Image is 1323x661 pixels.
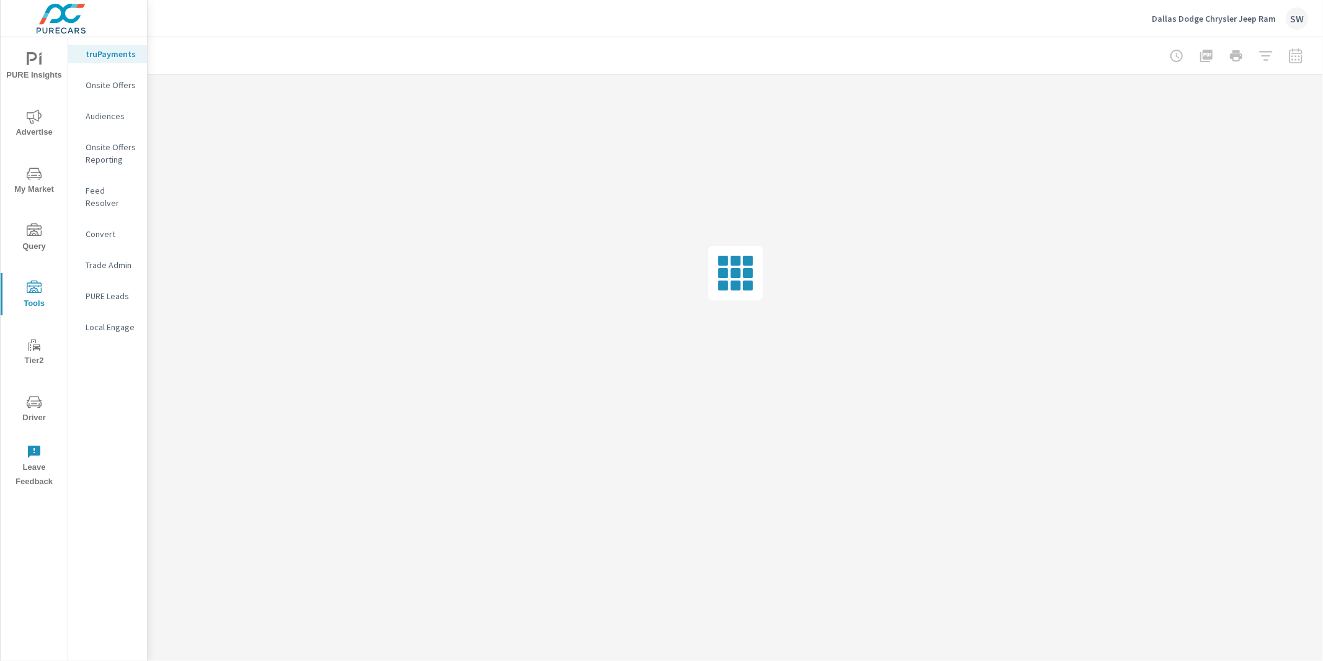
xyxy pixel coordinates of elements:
div: Local Engage [68,318,147,336]
span: Leave Feedback [4,444,64,489]
div: Onsite Offers [68,76,147,94]
p: truPayments [86,48,137,60]
span: Advertise [4,109,64,140]
div: truPayments [68,45,147,63]
span: My Market [4,166,64,197]
div: Onsite Offers Reporting [68,138,147,169]
p: Onsite Offers Reporting [86,141,137,166]
div: Audiences [68,107,147,125]
div: nav menu [1,37,68,494]
div: SW [1286,7,1308,30]
p: Trade Admin [86,259,137,271]
p: PURE Leads [86,290,137,302]
div: Trade Admin [68,256,147,274]
span: Driver [4,395,64,425]
span: PURE Insights [4,52,64,83]
p: Feed Resolver [86,184,137,209]
div: Convert [68,225,147,243]
p: Convert [86,228,137,240]
p: Onsite Offers [86,79,137,91]
div: Feed Resolver [68,181,147,212]
span: Tools [4,281,64,311]
p: Audiences [86,110,137,122]
span: Query [4,223,64,254]
div: PURE Leads [68,287,147,305]
p: Local Engage [86,321,137,333]
span: Tier2 [4,338,64,368]
p: Dallas Dodge Chrysler Jeep Ram [1152,13,1276,24]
